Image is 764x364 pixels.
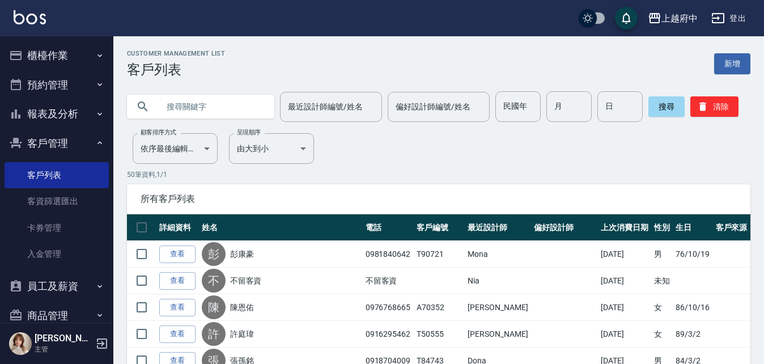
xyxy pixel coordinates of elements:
td: 女 [651,321,673,348]
th: 性別 [651,214,673,241]
button: 搜尋 [648,96,685,117]
a: 查看 [159,299,196,316]
th: 客戶編號 [414,214,465,241]
th: 生日 [673,214,712,241]
button: 預約管理 [5,70,109,100]
button: 客戶管理 [5,129,109,158]
button: 員工及薪資 [5,272,109,301]
td: [DATE] [598,294,651,321]
th: 電話 [363,214,414,241]
td: 男 [651,241,673,268]
th: 上次消費日期 [598,214,651,241]
img: Person [9,332,32,355]
td: 未知 [651,268,673,294]
h2: Customer Management List [127,50,225,57]
a: 客戶列表 [5,162,109,188]
span: 所有客戶列表 [141,193,737,205]
div: 依序最後編輯時間 [133,133,218,164]
th: 詳細資料 [156,214,199,241]
button: 上越府中 [643,7,702,30]
td: Nia [465,268,531,294]
a: 查看 [159,272,196,290]
a: 入金管理 [5,241,109,267]
p: 主管 [35,344,92,354]
button: 清除 [690,96,738,117]
h3: 客戶列表 [127,62,225,78]
a: 新增 [714,53,750,74]
td: 89/3/2 [673,321,712,348]
a: 彭康豪 [230,248,254,260]
th: 姓名 [199,214,363,241]
a: 客資篩選匯出 [5,188,109,214]
td: 86/10/16 [673,294,712,321]
td: [DATE] [598,268,651,294]
td: 0981840642 [363,241,414,268]
div: 許 [202,322,226,346]
div: 陳 [202,295,226,319]
td: 不留客資 [363,268,414,294]
td: [DATE] [598,321,651,348]
button: 商品管理 [5,301,109,331]
td: 0916295462 [363,321,414,348]
td: T50555 [414,321,465,348]
td: A70352 [414,294,465,321]
td: 76/10/19 [673,241,712,268]
button: 櫃檯作業 [5,41,109,70]
div: 不 [202,269,226,293]
th: 偏好設計師 [531,214,597,241]
a: 查看 [159,325,196,343]
label: 呈現順序 [237,128,261,137]
p: 50 筆資料, 1 / 1 [127,170,750,180]
button: 報表及分析 [5,99,109,129]
td: [DATE] [598,241,651,268]
th: 最近設計師 [465,214,531,241]
a: 許庭瑋 [230,328,254,340]
td: 0976768665 [363,294,414,321]
a: 卡券管理 [5,215,109,241]
a: 查看 [159,246,196,263]
td: [PERSON_NAME] [465,321,531,348]
td: [PERSON_NAME] [465,294,531,321]
th: 客戶來源 [713,214,750,241]
a: 不留客資 [230,275,262,286]
h5: [PERSON_NAME] [35,333,92,344]
div: 上越府中 [661,11,698,26]
div: 彭 [202,242,226,266]
button: save [615,7,638,29]
div: 由大到小 [229,133,314,164]
td: Mona [465,241,531,268]
input: 搜尋關鍵字 [159,91,265,122]
label: 顧客排序方式 [141,128,176,137]
td: T90721 [414,241,465,268]
a: 陳恩佑 [230,302,254,313]
img: Logo [14,10,46,24]
td: 女 [651,294,673,321]
button: 登出 [707,8,750,29]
